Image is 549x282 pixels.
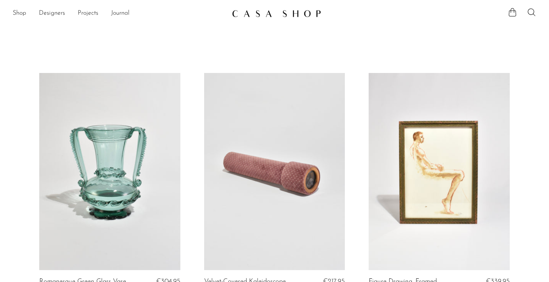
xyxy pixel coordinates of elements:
ul: NEW HEADER MENU [13,7,226,20]
nav: Desktop navigation [13,7,226,20]
a: Designers [39,8,65,19]
a: Journal [111,8,130,19]
a: Projects [78,8,98,19]
a: Shop [13,8,26,19]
